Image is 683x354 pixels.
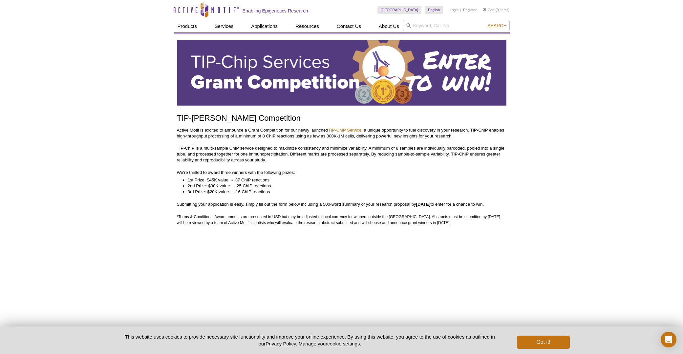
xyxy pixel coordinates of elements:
[177,145,506,163] p: TIP-ChIP is a multi-sample ChIP service designed to maximize consistency and minimize variability...
[114,333,506,347] p: This website uses cookies to provide necessary site functionality and improve your online experie...
[483,8,486,11] img: Your Cart
[177,114,506,123] h1: TIP-[PERSON_NAME] Competition
[375,20,403,32] a: About Us
[450,8,459,12] a: Login
[517,336,569,349] button: Got it!
[291,20,323,32] a: Resources
[188,177,500,183] li: 1st Prize: $45K value → 37 ChIP reactions
[177,214,506,226] p: *Terms & Conditions: Award amounts are presented in USD but may be adjusted to local currency for...
[483,6,510,14] li: (0 items)
[177,40,506,106] img: Active Motif TIP-ChIP Services Grant Competition
[174,20,201,32] a: Products
[177,127,506,139] p: Active Motif is excited to announce a Grant Competition for our newly launched , a unique opportu...
[333,20,365,32] a: Contact Us
[177,170,506,176] p: We’re thrilled to award three winners with the following prizes:
[425,6,443,14] a: English
[327,341,360,346] button: cookie settings
[487,23,506,28] span: Search
[403,20,510,31] input: Keyword, Cat. No.
[661,332,676,347] div: Open Intercom Messenger
[485,23,508,29] button: Search
[177,201,506,207] p: Submitting your application is easy, simply fill out the form below including a 500-word summary ...
[188,189,500,195] li: 3rd Prize: $20K value → 16 ChIP reactions
[247,20,282,32] a: Applications
[266,341,296,346] a: Privacy Policy
[377,6,422,14] a: [GEOGRAPHIC_DATA]
[243,8,308,14] h2: Enabling Epigenetics Research
[188,183,500,189] li: 2nd Prize: $30K value → 25 ChIP reactions
[328,128,362,133] a: TIP-ChIP Service
[211,20,238,32] a: Services
[463,8,477,12] a: Register
[483,8,495,12] a: Cart
[416,202,431,207] strong: [DATE]
[460,6,461,14] li: |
